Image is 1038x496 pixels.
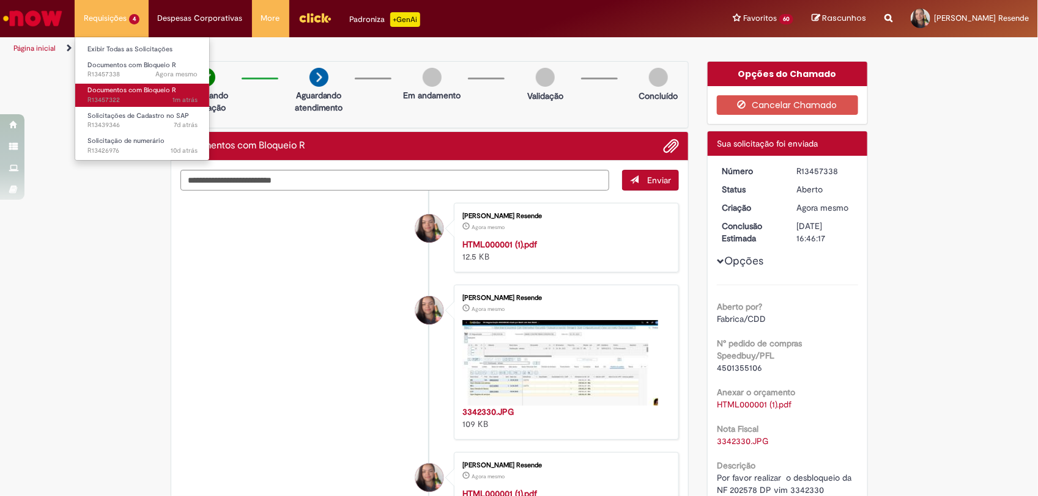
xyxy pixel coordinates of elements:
div: Aline Pereira Resende [415,296,443,324]
span: Fabrica/CDD [717,313,766,324]
span: More [261,12,280,24]
span: Solicitações de Cadastro no SAP [87,111,189,120]
a: Aberto R13457322 : Documentos com Bloqueio R [75,84,210,106]
a: HTML000001 (1).pdf [462,239,537,250]
p: Concluído [639,90,678,102]
time: 28/08/2025 11:45:01 [172,95,198,104]
time: 28/08/2025 11:46:14 [155,70,198,79]
span: R13439346 [87,120,198,130]
div: 109 KB [462,406,666,430]
span: 10d atrás [171,146,198,155]
span: [PERSON_NAME] Resende [934,13,1029,23]
div: Aberto [797,183,854,195]
img: click_logo_yellow_360x200.png [298,9,332,27]
button: Cancelar Chamado [717,95,858,115]
textarea: Digite sua mensagem aqui... [180,170,610,191]
dt: Status [713,183,788,195]
a: Aberto R13457338 : Documentos com Bloqueio R [75,59,210,81]
dt: Criação [713,202,788,214]
img: ServiceNow [1,6,64,31]
span: Agora mesmo [155,70,198,79]
span: Favoritos [743,12,777,24]
p: Aguardando atendimento [289,89,349,114]
a: Rascunhos [812,13,866,24]
div: R13457338 [797,165,854,177]
p: +GenAi [390,12,420,27]
div: [PERSON_NAME] Resende [462,213,666,220]
span: Documentos com Bloqueio R [87,60,176,70]
a: 3342330.JPG [462,406,514,417]
time: 28/08/2025 11:45:39 [472,473,505,480]
span: R13426976 [87,146,198,156]
time: 22/08/2025 11:14:34 [174,120,198,129]
span: Despesas Corporativas [158,12,243,24]
span: Agora mesmo [797,202,849,213]
p: Em andamento [403,89,461,101]
img: img-circle-grey.png [649,68,668,87]
span: Documentos com Bloqueio R [87,86,176,95]
img: arrow-next.png [310,68,328,87]
span: Agora mesmo [472,305,505,313]
span: Por favor realizar o desbloqueio da NF 202578 DP vim 3342330 [717,472,854,495]
span: Solicitação de numerário [87,136,165,145]
ul: Trilhas de página [9,37,683,60]
span: 1m atrás [172,95,198,104]
div: Aline Pereira Resende [415,464,443,492]
time: 28/08/2025 11:45:51 [472,224,505,231]
span: 60 [779,14,793,24]
span: Enviar [647,175,671,186]
a: Download de 3342330.JPG [717,436,768,447]
a: Aberto R13426976 : Solicitação de numerário [75,134,210,157]
img: img-circle-grey.png [423,68,442,87]
time: 28/08/2025 11:46:13 [797,202,849,213]
a: Aberto R13439346 : Solicitações de Cadastro no SAP [75,109,210,132]
span: 4501355106 [717,362,762,373]
span: R13457338 [87,70,198,79]
button: Enviar [622,170,679,191]
span: Agora mesmo [472,473,505,480]
a: Exibir Todas as Solicitações [75,43,210,56]
b: Anexar o orçamento [717,387,795,398]
b: Nota Fiscal [717,423,758,434]
b: Aberto por? [717,301,762,312]
a: Página inicial [13,43,56,53]
button: Adicionar anexos [663,138,679,154]
span: Sua solicitação foi enviada [717,138,818,149]
p: Validação [527,90,563,102]
span: R13457322 [87,95,198,105]
span: 7d atrás [174,120,198,129]
b: N° pedido de compras Speedbuy/PFL [717,338,802,361]
dt: Número [713,165,788,177]
time: 19/08/2025 08:59:15 [171,146,198,155]
dt: Conclusão Estimada [713,220,788,244]
div: [PERSON_NAME] Resende [462,294,666,302]
div: [PERSON_NAME] Resende [462,462,666,469]
span: Agora mesmo [472,224,505,231]
span: 4 [129,14,139,24]
ul: Requisições [75,37,210,161]
div: Opções do Chamado [708,62,867,86]
img: img-circle-grey.png [536,68,555,87]
div: Padroniza [350,12,420,27]
div: 28/08/2025 11:46:13 [797,202,854,214]
b: Descrição [717,460,755,471]
div: [DATE] 16:46:17 [797,220,854,244]
div: Aline Pereira Resende [415,214,443,243]
a: Download de HTML000001 (1).pdf [717,399,791,410]
div: 12.5 KB [462,238,666,263]
span: Rascunhos [822,12,866,24]
time: 28/08/2025 11:45:45 [472,305,505,313]
h2: Documentos com Bloqueio R Histórico de tíquete [180,140,306,151]
span: Requisições [84,12,127,24]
